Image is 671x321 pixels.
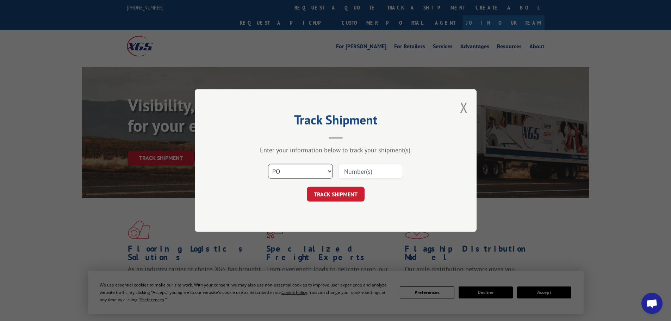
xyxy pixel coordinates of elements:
button: Close modal [460,98,468,117]
div: Open chat [641,293,663,314]
button: TRACK SHIPMENT [307,187,365,202]
div: Enter your information below to track your shipment(s). [230,146,441,154]
input: Number(s) [338,164,403,179]
h2: Track Shipment [230,115,441,128]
